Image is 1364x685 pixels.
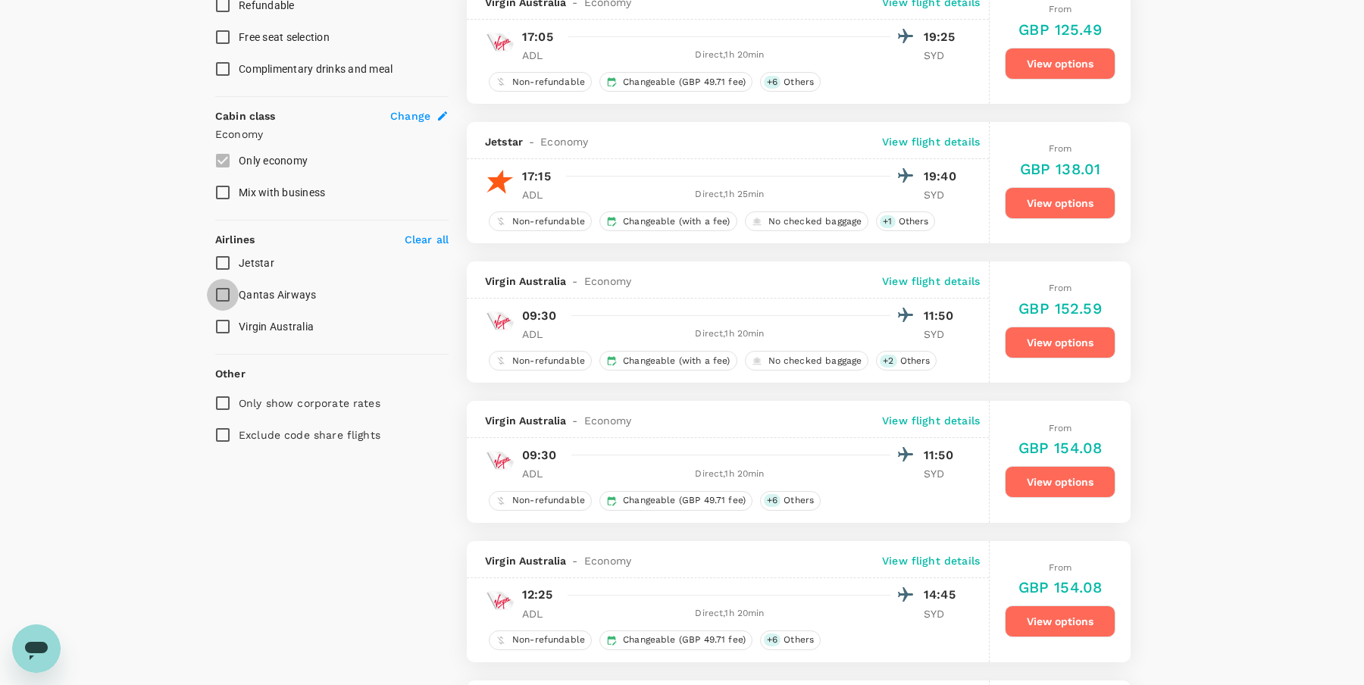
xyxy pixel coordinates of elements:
div: Changeable (GBP 49.71 fee) [599,491,752,511]
div: Direct , 1h 20min [569,606,890,621]
p: 11:50 [924,307,962,325]
span: Jetstar [239,257,274,269]
h6: GBP 152.59 [1018,296,1102,321]
img: VA [485,27,515,58]
div: +6Others [760,630,821,650]
button: View options [1005,187,1115,219]
button: View options [1005,605,1115,637]
p: SYD [924,48,962,63]
span: Non-refundable [506,633,591,646]
span: Changeable (GBP 49.71 fee) [617,494,752,507]
p: ADL [522,606,560,621]
p: Clear all [405,232,449,247]
span: Complimentary drinks and meal [239,63,393,75]
span: From [1049,283,1072,293]
div: +6Others [760,72,821,92]
img: VA [485,586,515,616]
div: Changeable (GBP 49.71 fee) [599,630,752,650]
span: Economy [584,274,632,289]
span: Qantas Airways [239,289,317,301]
span: Virgin Australia [239,321,314,333]
p: View flight details [882,274,980,289]
span: Others [777,494,820,507]
span: From [1049,143,1072,154]
span: Others [777,76,820,89]
div: +6Others [760,491,821,511]
h6: GBP 154.08 [1018,436,1103,460]
span: Non-refundable [506,76,591,89]
p: 12:25 [522,586,552,604]
div: Changeable (with a fee) [599,211,737,231]
span: Economy [584,413,632,428]
span: From [1049,423,1072,433]
span: - [566,274,583,289]
p: 17:15 [522,167,551,186]
p: 14:45 [924,586,962,604]
span: Only economy [239,155,308,167]
p: ADL [522,48,560,63]
span: + 6 [764,494,781,507]
span: + 6 [764,633,781,646]
span: Others [893,215,935,228]
span: Mix with business [239,186,325,199]
span: Virgin Australia [485,413,566,428]
p: 19:40 [924,167,962,186]
button: View options [1005,48,1115,80]
p: SYD [924,187,962,202]
span: Free seat selection [239,31,330,43]
span: Changeable (with a fee) [617,215,736,228]
p: ADL [522,327,560,342]
span: Non-refundable [506,355,591,368]
span: + 2 [880,355,896,368]
p: SYD [924,327,962,342]
strong: Airlines [215,233,255,246]
img: VA [485,446,515,476]
span: - [566,553,583,568]
p: Exclude code share flights [239,427,380,443]
p: 19:25 [924,28,962,46]
div: Direct , 1h 25min [569,187,890,202]
span: Changeable (with a fee) [617,355,736,368]
div: Changeable (GBP 49.71 fee) [599,72,752,92]
p: View flight details [882,553,980,568]
div: Non-refundable [489,491,592,511]
p: View flight details [882,134,980,149]
p: 09:30 [522,446,556,464]
div: Non-refundable [489,630,592,650]
span: Jetstar [485,134,523,149]
span: + 1 [880,215,895,228]
p: ADL [522,187,560,202]
span: Changeable (GBP 49.71 fee) [617,76,752,89]
iframe: Button to launch messaging window [12,624,61,673]
p: 17:05 [522,28,553,46]
div: +2Others [876,351,937,371]
span: No checked baggage [762,215,868,228]
span: Virgin Australia [485,274,566,289]
p: SYD [924,606,962,621]
p: 09:30 [522,307,556,325]
p: 11:50 [924,446,962,464]
span: Non-refundable [506,494,591,507]
p: ADL [522,466,560,481]
div: Direct , 1h 20min [569,467,890,482]
span: No checked baggage [762,355,868,368]
span: Non-refundable [506,215,591,228]
button: View options [1005,327,1115,358]
div: No checked baggage [745,211,869,231]
img: VA [485,306,515,336]
span: From [1049,562,1072,573]
div: Changeable (with a fee) [599,351,737,371]
span: Economy [584,553,632,568]
h6: GBP 125.49 [1018,17,1102,42]
p: SYD [924,466,962,481]
div: No checked baggage [745,351,869,371]
button: View options [1005,466,1115,498]
div: +1Others [876,211,935,231]
p: Only show corporate rates [239,396,380,411]
h6: GBP 154.08 [1018,575,1103,599]
p: View flight details [882,413,980,428]
div: Non-refundable [489,351,592,371]
span: Economy [540,134,588,149]
strong: Cabin class [215,110,276,122]
p: Economy [215,127,449,142]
